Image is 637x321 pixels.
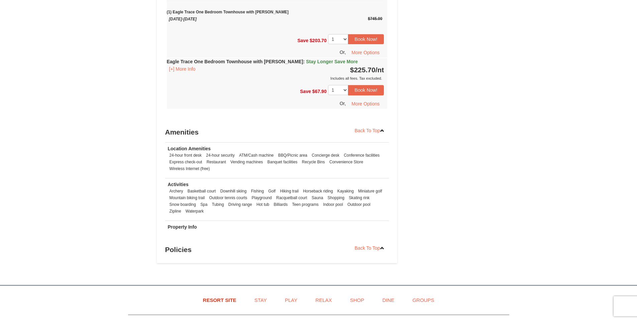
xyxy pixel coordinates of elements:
li: Driving range [227,201,254,208]
button: Book Now! [348,85,384,95]
li: Outdoor pool [346,201,372,208]
a: Resort Site [195,293,245,308]
li: Sauna [310,194,325,201]
button: [+] More Info [167,65,198,73]
li: Waterpark [184,208,205,215]
li: Recycle Bins [300,159,327,165]
span: Save [297,38,308,43]
button: More Options [347,48,384,58]
li: Kayaking [336,188,355,194]
span: Stay Longer Save More [306,59,358,64]
li: Zipline [168,208,183,215]
strong: Location Amenities [168,146,211,151]
strong: Eagle Trace One Bedroom Townhouse with [PERSON_NAME] [167,59,358,64]
li: Horseback riding [301,188,334,194]
span: : [303,59,305,64]
a: Back To Top [350,126,389,136]
li: 24-hour security [204,152,236,159]
li: ATM/Cash machine [237,152,276,159]
a: Back To Top [350,243,389,253]
li: Downhill skiing [219,188,248,194]
a: Groups [404,293,442,308]
strong: Property Info [168,224,197,230]
li: Restaurant [205,159,228,165]
button: More Options [347,99,384,109]
span: /nt [376,66,384,74]
span: Or, [340,100,346,106]
li: Shopping [326,194,346,201]
li: Snow boarding [168,201,198,208]
li: Express check-out [168,159,204,165]
span: $67.90 [312,89,327,94]
li: Miniature golf [356,188,384,194]
a: Dine [374,293,403,308]
h3: Policies [165,243,389,256]
li: Mountain biking trail [168,194,207,201]
div: Includes all fees. Tax excluded. [167,75,384,82]
li: Playground [250,194,274,201]
li: Vending machines [229,159,264,165]
span: $745.00 [368,16,382,21]
li: Archery [168,188,185,194]
li: Tubing [210,201,226,208]
span: Or, [340,50,346,55]
li: Skating rink [347,194,371,201]
li: Hot tub [255,201,271,208]
li: Outdoor tennis courts [208,194,249,201]
h3: Amenities [165,126,389,139]
li: BBQ/Picnic area [277,152,309,159]
button: Book Now! [348,34,384,44]
li: Concierge desk [310,152,341,159]
a: Play [277,293,306,308]
li: Billiards [272,201,290,208]
a: Relax [307,293,340,308]
li: Basketball court [186,188,218,194]
a: Shop [342,293,373,308]
li: Fishing [249,188,266,194]
li: Wireless Internet (free) [168,165,212,172]
li: Teen programs [291,201,320,208]
li: 24-hour front desk [168,152,204,159]
small: (1) Eagle Trace One Bedroom Townhouse with [PERSON_NAME] [167,1,383,21]
strong: Activities [168,182,189,187]
a: Stay [246,293,275,308]
li: Golf [267,188,277,194]
li: Conference facilities [342,152,381,159]
li: Convenience Store [328,159,365,165]
li: Indoor pool [321,201,345,208]
li: Banquet facilities [266,159,299,165]
span: $225.70 [350,66,376,74]
span: Save [300,89,311,94]
li: Hiking trail [278,188,300,194]
span: [DATE]-[DATE] [169,17,197,21]
li: Spa [199,201,209,208]
span: $203.70 [310,38,327,43]
li: Racquetball court [275,194,309,201]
